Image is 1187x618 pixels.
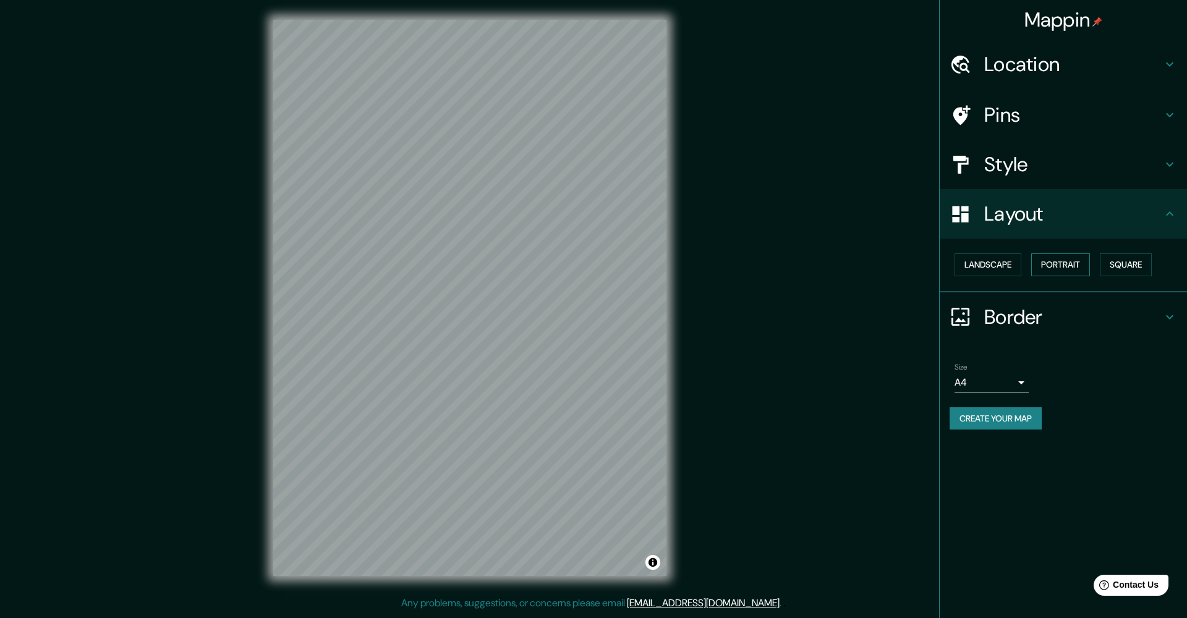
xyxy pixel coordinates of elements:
[955,373,1029,392] div: A4
[984,152,1162,177] h4: Style
[984,305,1162,329] h4: Border
[783,596,786,611] div: .
[781,596,783,611] div: .
[645,555,660,570] button: Toggle attribution
[1100,253,1152,276] button: Square
[955,253,1021,276] button: Landscape
[1092,17,1102,27] img: pin-icon.png
[955,362,968,372] label: Size
[627,596,780,609] a: [EMAIL_ADDRESS][DOMAIN_NAME]
[984,103,1162,127] h4: Pins
[1077,570,1173,604] iframe: Help widget launcher
[940,189,1187,239] div: Layout
[984,52,1162,77] h4: Location
[984,201,1162,226] h4: Layout
[1024,7,1103,32] h4: Mappin
[950,407,1042,430] button: Create your map
[940,292,1187,342] div: Border
[940,90,1187,140] div: Pins
[273,20,666,576] canvas: Map
[940,40,1187,89] div: Location
[1031,253,1090,276] button: Portrait
[401,596,781,611] p: Any problems, suggestions, or concerns please email .
[940,140,1187,189] div: Style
